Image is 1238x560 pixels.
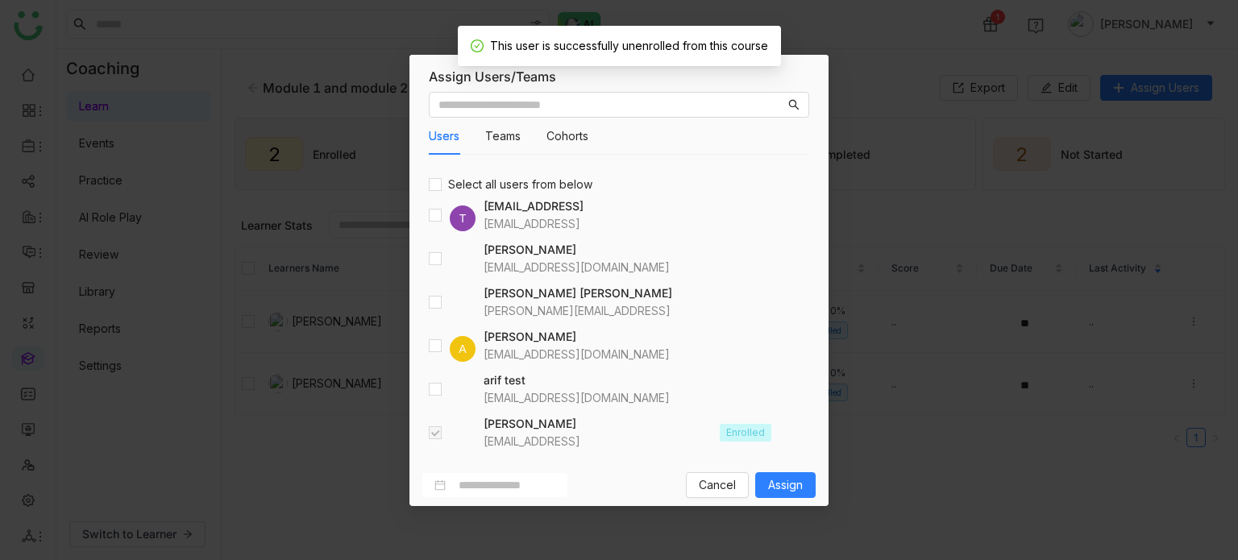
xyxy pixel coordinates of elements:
h4: [PERSON_NAME] [484,328,670,346]
div: Enrolled [720,424,771,442]
img: 684a9aedde261c4b36a3ced9 [450,420,476,446]
button: Cohorts [546,127,588,145]
div: [EMAIL_ADDRESS] [484,433,580,450]
div: [EMAIL_ADDRESS][DOMAIN_NAME] [484,346,670,363]
button: Users [429,127,459,145]
img: 684fd8469a55a50394c15cc7 [450,246,476,272]
span: Assign [768,476,803,494]
button: Cancel [686,472,749,498]
div: A [450,335,476,361]
div: [EMAIL_ADDRESS][DOMAIN_NAME] [484,389,670,407]
div: [PERSON_NAME][EMAIL_ADDRESS] [484,302,672,320]
img: 684abccfde261c4b36a4c026 [450,376,476,402]
img: 684a9b57de261c4b36a3d29f [450,289,476,315]
span: Select all users from below [442,176,599,193]
button: Assign [755,472,816,498]
div: [EMAIL_ADDRESS] [484,215,584,233]
h4: [EMAIL_ADDRESS] [484,197,584,215]
span: This user is successfully unenrolled from this course [490,39,768,52]
span: Cancel [699,476,736,494]
h4: [PERSON_NAME] [484,415,580,433]
div: Assign Users/Teams [429,68,809,85]
div: T [450,205,476,230]
div: [EMAIL_ADDRESS][DOMAIN_NAME] [484,259,670,276]
h4: [PERSON_NAME] [484,241,670,259]
h4: [PERSON_NAME] [PERSON_NAME] [484,284,672,302]
button: Teams [485,127,521,145]
h4: arif test [484,371,670,389]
